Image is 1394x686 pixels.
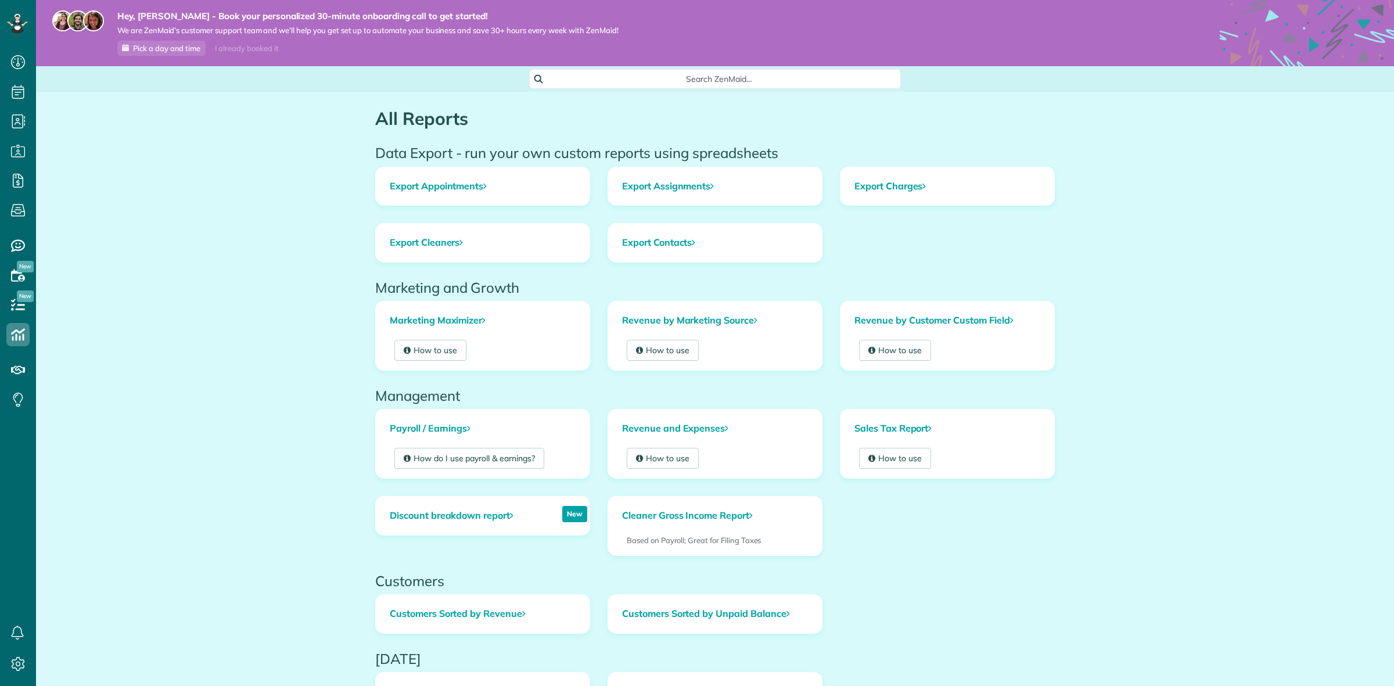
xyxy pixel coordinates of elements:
[376,595,590,633] a: Customers Sorted by Revenue
[375,109,1055,128] h1: All Reports
[67,10,88,31] img: jorge-587dff0eeaa6aab1f244e6dc62b8924c3b6ad411094392a53c71c6c4a576187d.jpg
[627,448,699,469] a: How to use
[562,506,587,522] p: New
[840,301,1054,340] a: Revenue by Customer Custom Field
[394,448,544,469] a: How do I use payroll & earnings?
[375,145,1055,160] h2: Data Export - run your own custom reports using spreadsheets
[608,301,822,340] a: Revenue by Marketing Source
[208,41,285,56] div: I already booked it
[394,340,466,361] a: How to use
[608,224,822,262] a: Export Contacts
[608,595,822,633] a: Customers Sorted by Unpaid Balance
[376,224,590,262] a: Export Cleaners
[627,535,803,546] p: Based on Payroll; Great for Filing Taxes
[376,167,590,206] a: Export Appointments
[859,340,931,361] a: How to use
[83,10,104,31] img: michelle-19f622bdf1676172e81f8f8fba1fb50e276960ebfe0243fe18214015130c80e4.jpg
[117,10,619,22] strong: Hey, [PERSON_NAME] - Book your personalized 30-minute onboarding call to get started!
[376,497,527,535] a: Discount breakdown report
[840,410,1054,448] a: Sales Tax Report
[608,497,767,535] a: Cleaner Gross Income Report
[608,167,822,206] a: Export Assignments
[376,301,590,340] a: Marketing Maximizer
[375,573,1055,588] h2: Customers
[627,340,699,361] a: How to use
[840,167,1054,206] a: Export Charges
[859,448,931,469] a: How to use
[52,10,73,31] img: maria-72a9807cf96188c08ef61303f053569d2e2a8a1cde33d635c8a3ac13582a053d.jpg
[375,280,1055,295] h2: Marketing and Growth
[608,410,822,448] a: Revenue and Expenses
[376,410,590,448] a: Payroll / Earnings
[17,261,34,272] span: New
[133,44,200,53] span: Pick a day and time
[17,290,34,302] span: New
[375,388,1055,403] h2: Management
[117,26,619,35] span: We are ZenMaid’s customer support team and we’ll help you get set up to automate your business an...
[375,651,1055,666] h2: [DATE]
[117,41,206,56] a: Pick a day and time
